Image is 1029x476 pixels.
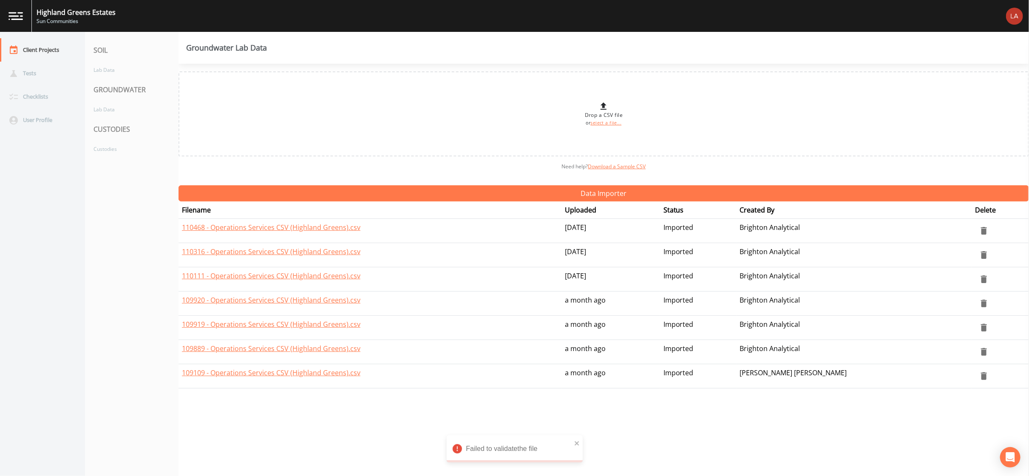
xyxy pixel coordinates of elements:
[737,364,972,388] td: [PERSON_NAME] [PERSON_NAME]
[447,435,583,462] div: Failed to validatethe file
[85,102,170,117] a: Lab Data
[85,78,179,102] div: GROUNDWATER
[975,246,992,263] button: delete
[660,340,737,364] td: Imported
[37,7,116,17] div: Highland Greens Estates
[85,62,170,78] a: Lab Data
[37,17,116,25] div: Sun Communities
[737,316,972,340] td: Brighton Analytical
[561,243,660,267] td: [DATE]
[182,223,360,232] a: 110468 - Operations Services CSV (Highland Greens).csv
[975,222,992,239] button: delete
[590,120,621,126] a: select a file...
[179,185,1029,201] button: Data Importer
[1000,447,1020,467] div: Open Intercom Messenger
[561,340,660,364] td: a month ago
[737,243,972,267] td: Brighton Analytical
[561,292,660,316] td: a month ago
[85,141,170,157] a: Custodies
[737,340,972,364] td: Brighton Analytical
[561,219,660,243] td: [DATE]
[182,295,360,305] a: 109920 - Operations Services CSV (Highland Greens).csv
[182,271,360,280] a: 110111 - Operations Services CSV (Highland Greens).csv
[660,364,737,388] td: Imported
[660,243,737,267] td: Imported
[660,219,737,243] td: Imported
[182,320,360,329] a: 109919 - Operations Services CSV (Highland Greens).csv
[975,319,992,336] button: delete
[182,368,360,377] a: 109109 - Operations Services CSV (Highland Greens).csv
[561,364,660,388] td: a month ago
[972,201,1029,219] th: Delete
[737,219,972,243] td: Brighton Analytical
[588,163,646,170] a: Download a Sample CSV
[561,267,660,292] td: [DATE]
[660,201,737,219] th: Status
[586,120,622,126] small: or
[85,38,179,62] div: SOIL
[186,44,267,51] div: Groundwater Lab Data
[574,438,580,448] button: close
[737,201,972,219] th: Created By
[585,101,623,127] div: Drop a CSV file
[975,343,992,360] button: delete
[9,12,23,20] img: logo
[179,201,561,219] th: Filename
[562,163,646,170] span: Need help?
[182,344,360,353] a: 109889 - Operations Services CSV (Highland Greens).csv
[561,316,660,340] td: a month ago
[737,292,972,316] td: Brighton Analytical
[660,267,737,292] td: Imported
[737,267,972,292] td: Brighton Analytical
[660,292,737,316] td: Imported
[85,117,179,141] div: CUSTODIES
[561,201,660,219] th: Uploaded
[182,247,360,256] a: 110316 - Operations Services CSV (Highland Greens).csv
[975,271,992,288] button: delete
[975,295,992,312] button: delete
[660,316,737,340] td: Imported
[1006,8,1023,25] img: bd2ccfa184a129701e0c260bc3a09f9b
[975,368,992,385] button: delete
